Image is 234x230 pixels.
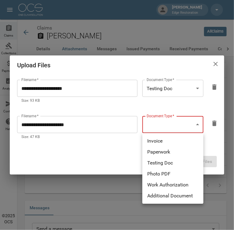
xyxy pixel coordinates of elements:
li: Work Authorization [142,179,203,190]
li: Invoice [142,136,203,147]
li: Testing Doc [142,157,203,168]
li: Paperwork [142,147,203,157]
li: Additional Document [142,190,203,201]
li: Photo PDF [142,168,203,179]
